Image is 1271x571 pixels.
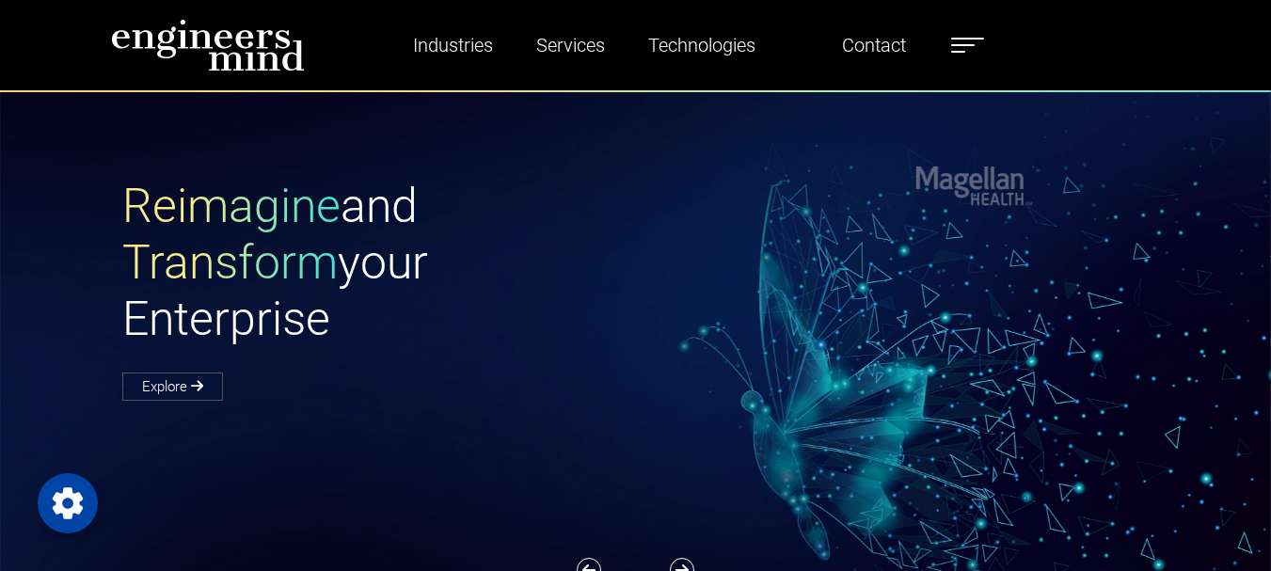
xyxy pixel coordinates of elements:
[122,179,341,233] span: Reimagine
[111,19,305,71] img: logo
[405,24,500,67] a: Industries
[834,24,914,67] a: Contact
[122,235,338,290] span: Transform
[529,24,612,67] a: Services
[641,24,763,67] a: Technologies
[122,373,223,401] a: Explore
[122,178,636,347] h1: and your Enterprise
